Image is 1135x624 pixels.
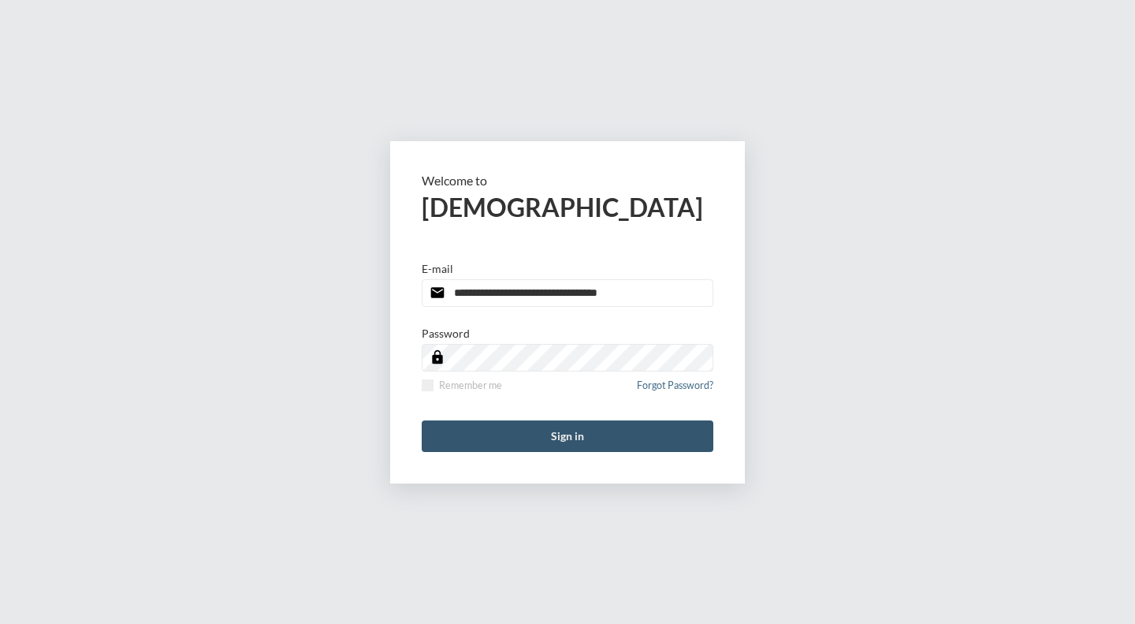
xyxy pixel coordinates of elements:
h2: [DEMOGRAPHIC_DATA] [422,192,713,222]
p: Password [422,327,470,340]
button: Sign in [422,420,713,452]
a: Forgot Password? [637,379,713,401]
p: E-mail [422,262,453,275]
p: Welcome to [422,173,713,188]
label: Remember me [422,379,502,391]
